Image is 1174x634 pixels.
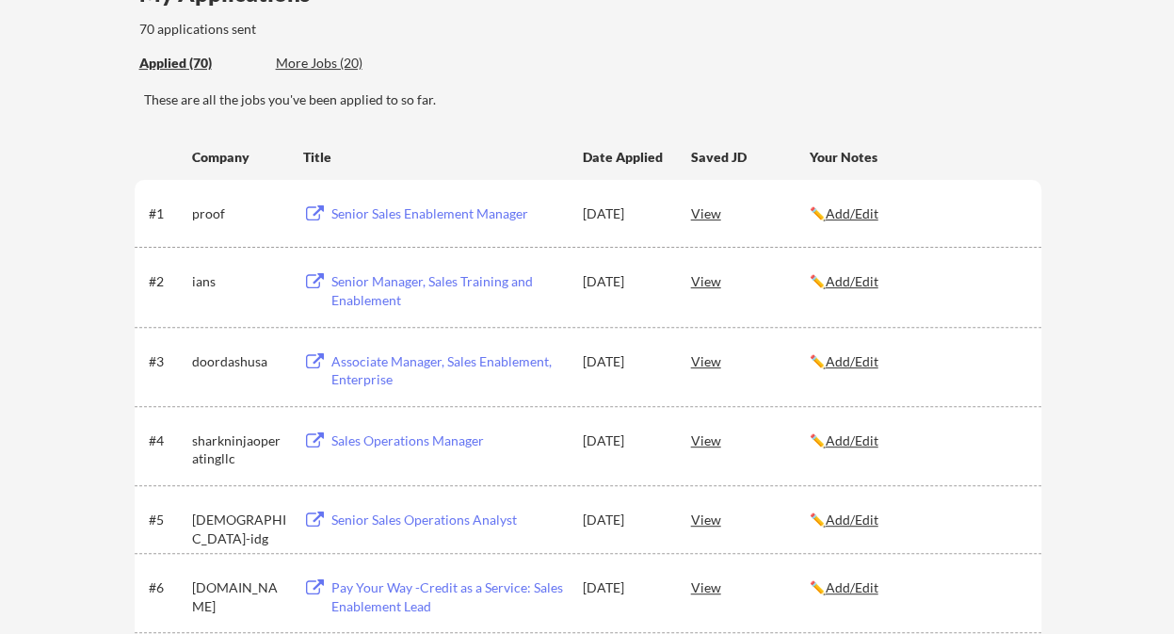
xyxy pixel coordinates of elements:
div: [DATE] [583,511,666,529]
div: These are all the jobs you've been applied to so far. [139,54,262,73]
div: View [691,264,810,298]
div: [DATE] [583,272,666,291]
div: View [691,344,810,378]
div: Company [192,148,286,167]
div: ✏️ [810,578,1024,597]
div: View [691,423,810,457]
div: [DATE] [583,352,666,371]
div: #1 [149,204,185,223]
div: #4 [149,431,185,450]
div: Your Notes [810,148,1024,167]
div: More Jobs (20) [276,54,414,73]
div: View [691,196,810,230]
div: #3 [149,352,185,371]
div: Date Applied [583,148,666,167]
div: Pay Your Way -Credit as a Service: Sales Enablement Lead [331,578,565,615]
div: ✏️ [810,431,1024,450]
div: Saved JD [691,139,810,173]
div: proof [192,204,286,223]
div: [DATE] [583,578,666,597]
div: Applied (70) [139,54,262,73]
div: [DEMOGRAPHIC_DATA]-idg [192,511,286,547]
div: Sales Operations Manager [331,431,565,450]
div: #2 [149,272,185,291]
div: Associate Manager, Sales Enablement, Enterprise [331,352,565,389]
div: These are job applications we think you'd be a good fit for, but couldn't apply you to automatica... [276,54,414,73]
div: ✏️ [810,511,1024,529]
div: Senior Manager, Sales Training and Enablement [331,272,565,309]
div: Senior Sales Enablement Manager [331,204,565,223]
div: [DOMAIN_NAME] [192,578,286,615]
u: Add/Edit [826,432,878,448]
div: [DATE] [583,204,666,223]
div: #6 [149,578,185,597]
div: ✏️ [810,352,1024,371]
div: #5 [149,511,185,529]
u: Add/Edit [826,205,878,221]
u: Add/Edit [826,512,878,528]
div: [DATE] [583,431,666,450]
div: View [691,570,810,604]
div: Senior Sales Operations Analyst [331,511,565,529]
div: ✏️ [810,272,1024,291]
u: Add/Edit [826,579,878,595]
div: Title [303,148,565,167]
div: These are all the jobs you've been applied to so far. [144,90,1041,109]
div: sharkninjaoperatingllc [192,431,286,468]
div: View [691,502,810,536]
div: ✏️ [810,204,1024,223]
u: Add/Edit [826,273,878,289]
u: Add/Edit [826,353,878,369]
div: ians [192,272,286,291]
div: doordashusa [192,352,286,371]
div: 70 applications sent [139,20,504,39]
